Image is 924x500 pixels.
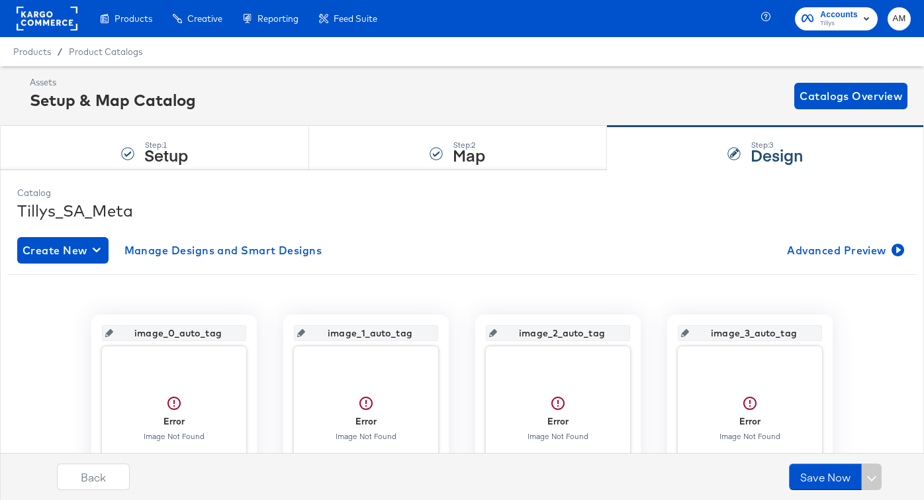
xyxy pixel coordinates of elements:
div: Step: 2 [453,140,485,150]
span: AM [893,11,905,26]
a: Product Catalogs [69,46,142,57]
span: Products [115,13,152,24]
strong: Setup [144,144,188,166]
button: Advanced Preview [782,237,907,264]
span: Manage Designs and Smart Designs [124,241,322,260]
div: Catalog [17,187,907,199]
button: Back [57,464,130,490]
strong: Design [751,144,803,166]
div: Step: 3 [751,140,803,150]
span: Products [13,46,51,57]
span: Tillys [820,19,858,29]
span: Create New [23,241,103,260]
span: Advanced Preview [787,241,901,260]
div: Tillys_SA_Meta [17,199,907,222]
span: / [51,46,69,57]
button: Catalogs Overview [794,83,907,109]
div: Setup & Map Catalog [30,89,196,111]
button: AM [888,7,911,30]
button: Create New [17,237,109,264]
span: Accounts [820,8,858,22]
span: Catalogs Overview [800,87,902,105]
span: Feed Suite [334,13,377,24]
span: Creative [187,13,222,24]
button: Manage Designs and Smart Designs [119,237,328,264]
button: AccountsTillys [795,7,878,30]
div: Step: 1 [144,140,188,150]
button: Save Now [789,464,862,490]
strong: Map [453,144,485,166]
span: Reporting [257,13,299,24]
div: Assets [30,76,196,89]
